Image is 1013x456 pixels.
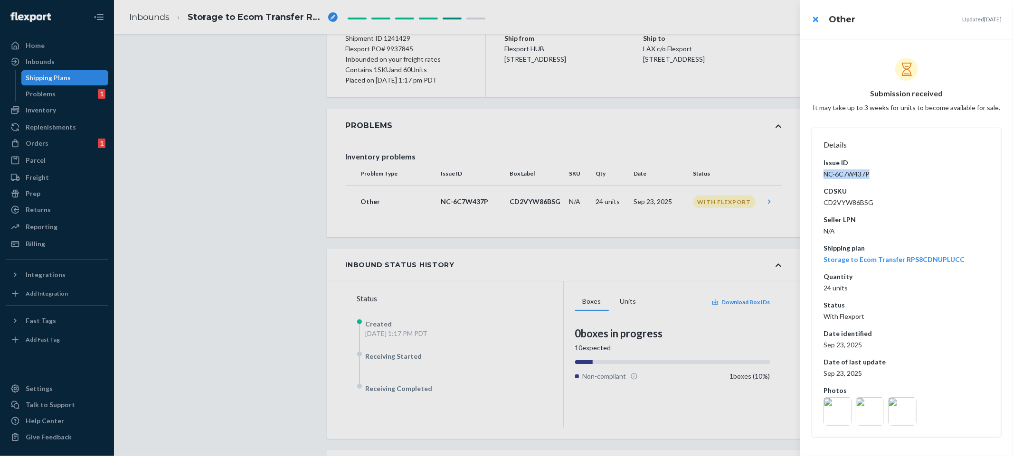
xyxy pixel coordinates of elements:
dd: Sep 23, 2025 [824,340,990,350]
dt: CDSKU [824,186,990,196]
div: (optional) [17,177,161,187]
dd: 24 units [824,283,990,293]
dt: Shipping plan [824,243,990,253]
img: 499e9d2a-fb3c-4aa1-82fc-4f0735d5d152.jpg [888,397,917,426]
textarea: Hello, I am writing about the noncompliance issue id [17,194,161,247]
div: (optional) [17,135,161,144]
dt: Status [824,300,990,310]
span: Details [824,140,847,149]
strong: Email [17,93,38,100]
h1: Flexport Fulfillment [41,12,135,23]
dd: NC-6C7W437P [824,169,990,179]
strong: Message [17,178,50,186]
dt: Date of last update [824,357,990,367]
dt: Photos [824,386,990,395]
span: Welcome to Flexport Fulfillment Support [17,36,151,43]
strong: Name [17,50,38,57]
dd: N/A [824,226,990,236]
h3: Other [829,13,855,26]
span: Chat [22,7,42,15]
button: close [806,10,825,29]
p: It may take up to 3 weeks for units to become available for sale. [813,103,1001,112]
p: Updated [DATE] [962,15,1002,23]
img: f369262e-410d-4856-ad75-ad3008bff31e.jpg [856,397,884,426]
dd: With Flexport [824,312,990,321]
dt: Quantity [824,272,990,281]
strong: Choose a department [17,135,98,143]
a: Storage to Ecom Transfer RPS8CDNUPLUCC [824,255,965,263]
div: Messaging (Chat Team) [23,156,143,165]
img: 4490a3e3-7f0e-4c75-ad0e-8027e4e0c44c.jpg [824,397,852,426]
button: Minimize widget [148,11,163,25]
dt: Issue ID [824,158,990,168]
dd: Sep 23, 2025 [824,369,990,378]
dt: Seller LPN [824,215,990,224]
dd: CD2VYW86BSG [824,198,990,207]
p: Submission received [871,88,943,99]
dt: Date identified [824,329,990,338]
button: Start chat [113,239,161,257]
